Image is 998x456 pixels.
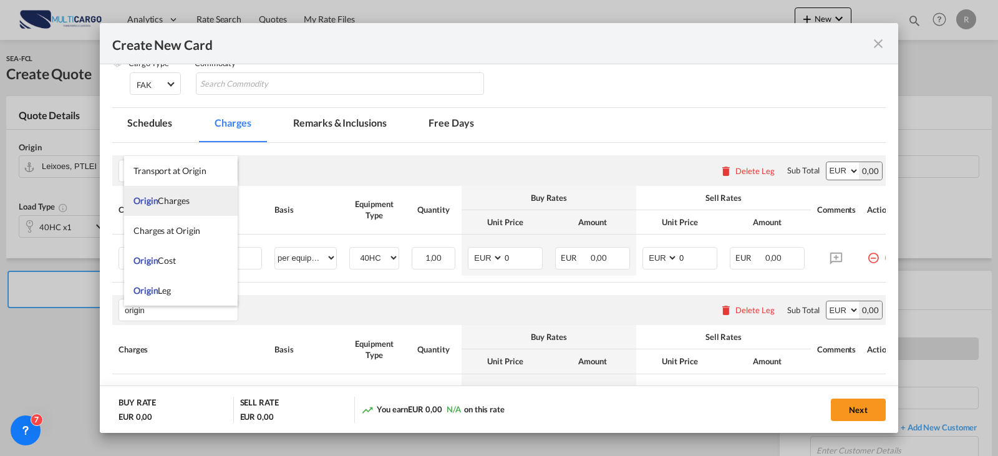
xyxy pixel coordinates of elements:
[196,72,484,95] md-chips-wrap: Chips container with autocompletion. Enter the text area, type text to search, and then use the u...
[240,397,279,411] div: SELL RATE
[133,195,190,206] span: Charges
[112,36,871,51] div: Create New Card
[462,210,549,235] th: Unit Price
[425,253,442,263] span: 1,00
[503,248,542,266] input: 0
[112,108,187,142] md-tab-item: Schedules
[133,165,206,176] span: Transport at Origin
[278,108,401,142] md-tab-item: Remarks & Inclusions
[735,166,775,176] div: Delete Leg
[200,74,314,94] input: Search Commodity
[724,210,811,235] th: Amount
[831,399,886,421] button: Next
[119,397,156,411] div: BUY RATE
[735,253,763,263] span: EUR
[195,58,236,68] label: Commodity
[408,404,442,414] span: EUR 0,00
[125,301,238,319] input: Leg Name
[811,186,861,235] th: Comments
[133,195,158,206] span: Origin
[119,204,262,215] div: Charges
[447,404,461,414] span: N/A
[861,325,903,374] th: Action
[200,108,266,142] md-tab-item: Charges
[274,204,337,215] div: Basis
[414,108,488,142] md-tab-item: Free Days
[720,165,732,177] md-icon: icon-delete
[787,165,820,176] div: Sub Total
[735,305,775,315] div: Delete Leg
[112,108,501,142] md-pagination-wrapper: Use the left and right arrow keys to navigate between tabs
[859,301,882,319] div: 0,00
[468,192,630,203] div: Buy Rates
[636,349,724,374] th: Unit Price
[133,285,171,296] span: Leg
[240,411,274,422] div: EUR 0,00
[642,331,805,342] div: Sell Rates
[133,285,158,296] span: Origin
[361,404,505,417] div: You earn on this rate
[128,58,169,68] label: Cargo Type
[720,305,775,315] button: Delete Leg
[275,248,336,268] select: per equipment
[137,80,152,90] div: FAK
[462,349,549,374] th: Unit Price
[119,248,261,266] md-input-container: Basic Ocean Freight
[133,255,176,266] span: Cost
[274,344,337,355] div: Basis
[720,166,775,176] button: Delete Leg
[561,253,589,263] span: EUR
[591,253,608,263] span: 0,00
[867,247,879,260] md-icon: icon-minus-circle-outline red-400-fg
[119,344,262,355] div: Charges
[871,36,886,51] md-icon: icon-close fg-AAA8AD m-0 pointer
[349,198,399,221] div: Equipment Type
[720,304,732,316] md-icon: icon-delete
[549,349,636,374] th: Amount
[642,192,805,203] div: Sell Rates
[412,344,455,355] div: Quantity
[859,162,882,180] div: 0,00
[412,204,455,215] div: Quantity
[636,210,724,235] th: Unit Price
[133,225,200,236] span: Charges at Origin
[861,186,903,235] th: Action
[468,331,630,342] div: Buy Rates
[724,349,811,374] th: Amount
[349,338,399,361] div: Equipment Type
[119,411,152,422] div: EUR 0,00
[130,72,181,95] md-select: Select Cargo type: FAK
[787,304,820,316] div: Sub Total
[361,404,374,416] md-icon: icon-trending-up
[811,325,861,374] th: Comments
[765,253,782,263] span: 0,00
[549,210,636,235] th: Amount
[884,247,896,260] md-icon: icon-plus-circle-outline green-400-fg
[678,248,717,266] input: 0
[133,255,158,266] span: Origin
[100,23,898,434] md-dialog: Create New Card ...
